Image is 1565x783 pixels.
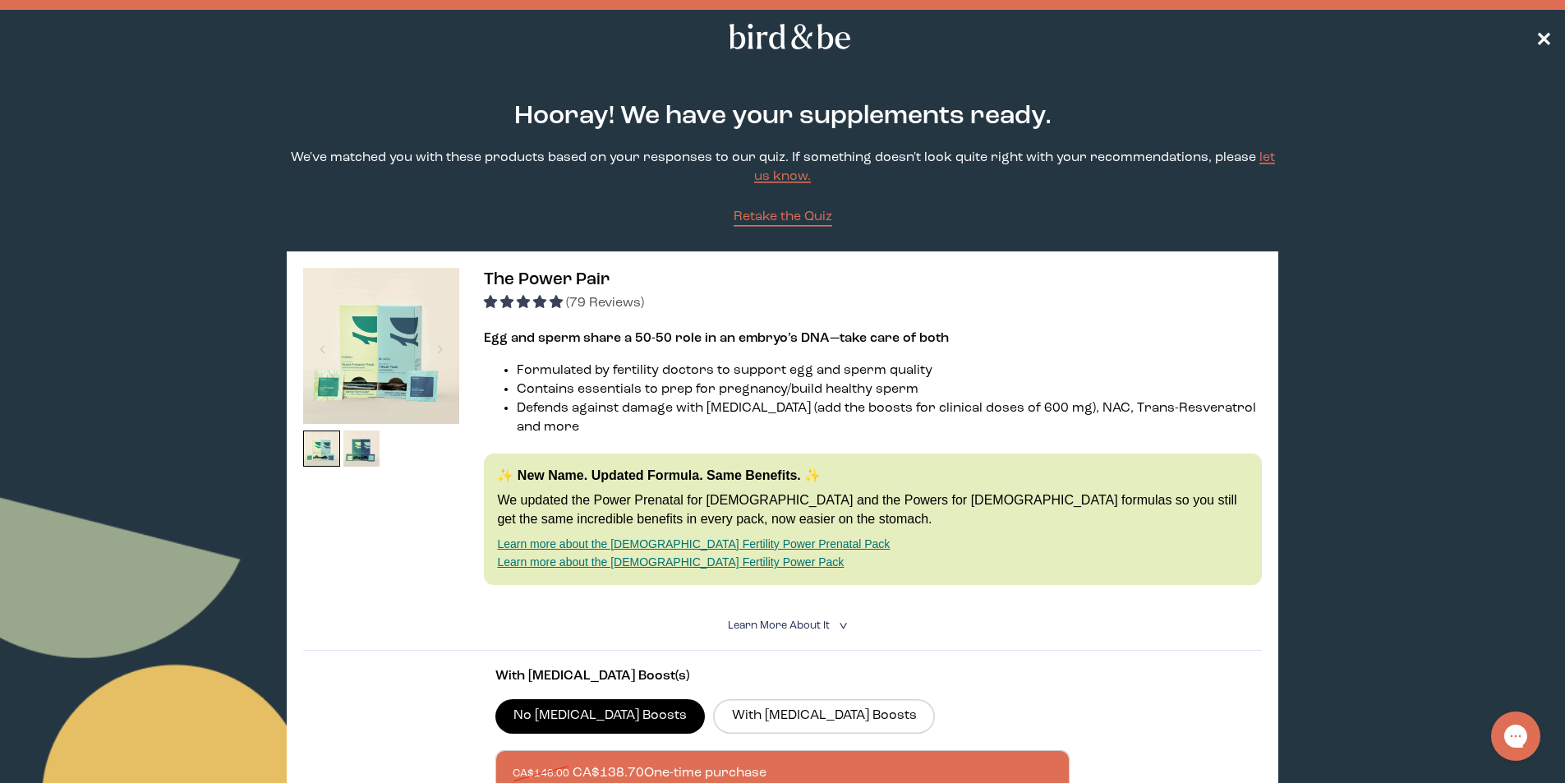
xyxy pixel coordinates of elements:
span: Retake the Quiz [734,210,832,223]
span: The Power Pair [484,271,610,288]
label: No [MEDICAL_DATA] Boosts [495,699,706,734]
li: Contains essentials to prep for pregnancy/build healthy sperm [517,380,1261,399]
p: We updated the Power Prenatal for [DEMOGRAPHIC_DATA] and the Powers for [DEMOGRAPHIC_DATA] formul... [497,491,1248,528]
a: Learn more about the [DEMOGRAPHIC_DATA] Fertility Power Pack [497,555,844,569]
strong: ✨ New Name. Updated Formula. Same Benefits. ✨ [497,468,821,482]
span: ✕ [1535,27,1552,47]
p: With [MEDICAL_DATA] Boost(s) [495,667,1070,686]
a: let us know. [754,151,1275,183]
span: Learn More About it [728,620,830,631]
label: With [MEDICAL_DATA] Boosts [713,699,935,734]
i: < [834,621,849,630]
span: 4.92 stars [484,297,566,310]
img: thumbnail image [303,431,340,467]
p: We've matched you with these products based on your responses to our quiz. If something doesn't l... [287,149,1277,187]
a: ✕ [1535,22,1552,51]
iframe: Gorgias live chat messenger [1483,706,1549,767]
h2: Hooray! We have your supplements ready. [486,98,1080,136]
span: (79 Reviews) [566,297,644,310]
li: Defends against damage with [MEDICAL_DATA] (add the boosts for clinical doses of 600 mg), NAC, Tr... [517,399,1261,437]
summary: Learn More About it < [728,618,838,633]
img: thumbnail image [343,431,380,467]
strong: Egg and sperm share a 50-50 role in an embryo’s DNA—take care of both [484,332,949,345]
a: Learn more about the [DEMOGRAPHIC_DATA] Fertility Power Prenatal Pack [497,537,890,550]
a: Retake the Quiz [734,208,832,227]
li: Formulated by fertility doctors to support egg and sperm quality [517,362,1261,380]
img: thumbnail image [303,268,459,424]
